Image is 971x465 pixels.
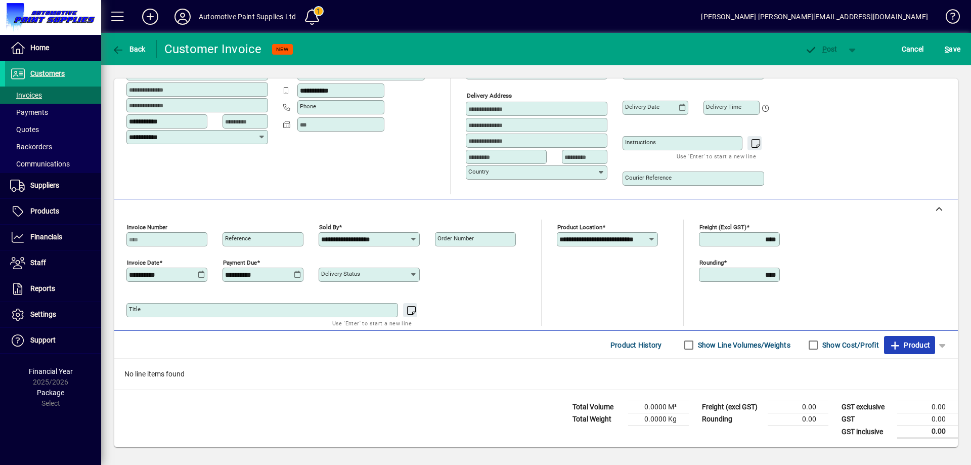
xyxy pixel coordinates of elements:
[697,413,768,426] td: Rounding
[101,40,157,58] app-page-header-button: Back
[557,224,602,231] mat-label: Product location
[800,40,843,58] button: Post
[225,235,251,242] mat-label: Reference
[899,40,926,58] button: Cancel
[884,336,935,354] button: Product
[699,259,724,266] mat-label: Rounding
[805,45,837,53] span: ost
[112,45,146,53] span: Back
[10,108,48,116] span: Payments
[945,45,949,53] span: S
[5,225,101,250] a: Financials
[5,87,101,104] a: Invoices
[199,9,296,25] div: Automotive Paint Supplies Ltd
[625,139,656,146] mat-label: Instructions
[897,413,958,426] td: 0.00
[677,150,756,162] mat-hint: Use 'Enter' to start a new line
[697,401,768,413] td: Freight (excl GST)
[5,35,101,61] a: Home
[114,359,958,390] div: No line items found
[625,174,672,181] mat-label: Courier Reference
[30,207,59,215] span: Products
[5,173,101,198] a: Suppliers
[319,224,339,231] mat-label: Sold by
[938,2,958,35] a: Knowledge Base
[332,317,412,329] mat-hint: Use 'Enter' to start a new line
[625,103,659,110] mat-label: Delivery date
[30,310,56,318] span: Settings
[768,401,828,413] td: 0.00
[836,426,897,438] td: GST inclusive
[567,401,628,413] td: Total Volume
[164,41,262,57] div: Customer Invoice
[437,235,474,242] mat-label: Order number
[5,302,101,327] a: Settings
[5,104,101,121] a: Payments
[5,199,101,224] a: Products
[29,367,73,375] span: Financial Year
[109,40,148,58] button: Back
[945,41,960,57] span: ave
[606,336,666,354] button: Product History
[10,91,42,99] span: Invoices
[30,69,65,77] span: Customers
[942,40,963,58] button: Save
[321,270,360,277] mat-label: Delivery status
[902,41,924,57] span: Cancel
[10,160,70,168] span: Communications
[276,46,289,53] span: NEW
[628,413,689,426] td: 0.0000 Kg
[897,401,958,413] td: 0.00
[30,284,55,292] span: Reports
[610,337,662,353] span: Product History
[127,259,159,266] mat-label: Invoice date
[768,413,828,426] td: 0.00
[30,336,56,344] span: Support
[30,181,59,189] span: Suppliers
[223,259,257,266] mat-label: Payment due
[129,306,141,313] mat-label: Title
[889,337,930,353] span: Product
[696,340,790,350] label: Show Line Volumes/Weights
[30,233,62,241] span: Financials
[127,224,167,231] mat-label: Invoice number
[30,259,46,267] span: Staff
[822,45,827,53] span: P
[820,340,879,350] label: Show Cost/Profit
[5,250,101,276] a: Staff
[836,401,897,413] td: GST exclusive
[37,389,64,397] span: Package
[5,138,101,155] a: Backorders
[5,121,101,138] a: Quotes
[836,413,897,426] td: GST
[10,125,39,134] span: Quotes
[5,328,101,353] a: Support
[567,413,628,426] td: Total Weight
[468,168,489,175] mat-label: Country
[166,8,199,26] button: Profile
[897,426,958,438] td: 0.00
[5,276,101,302] a: Reports
[701,9,928,25] div: [PERSON_NAME] [PERSON_NAME][EMAIL_ADDRESS][DOMAIN_NAME]
[30,44,49,52] span: Home
[300,103,316,110] mat-label: Phone
[699,224,746,231] mat-label: Freight (excl GST)
[134,8,166,26] button: Add
[628,401,689,413] td: 0.0000 M³
[5,155,101,173] a: Communications
[706,103,741,110] mat-label: Delivery time
[10,143,52,151] span: Backorders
